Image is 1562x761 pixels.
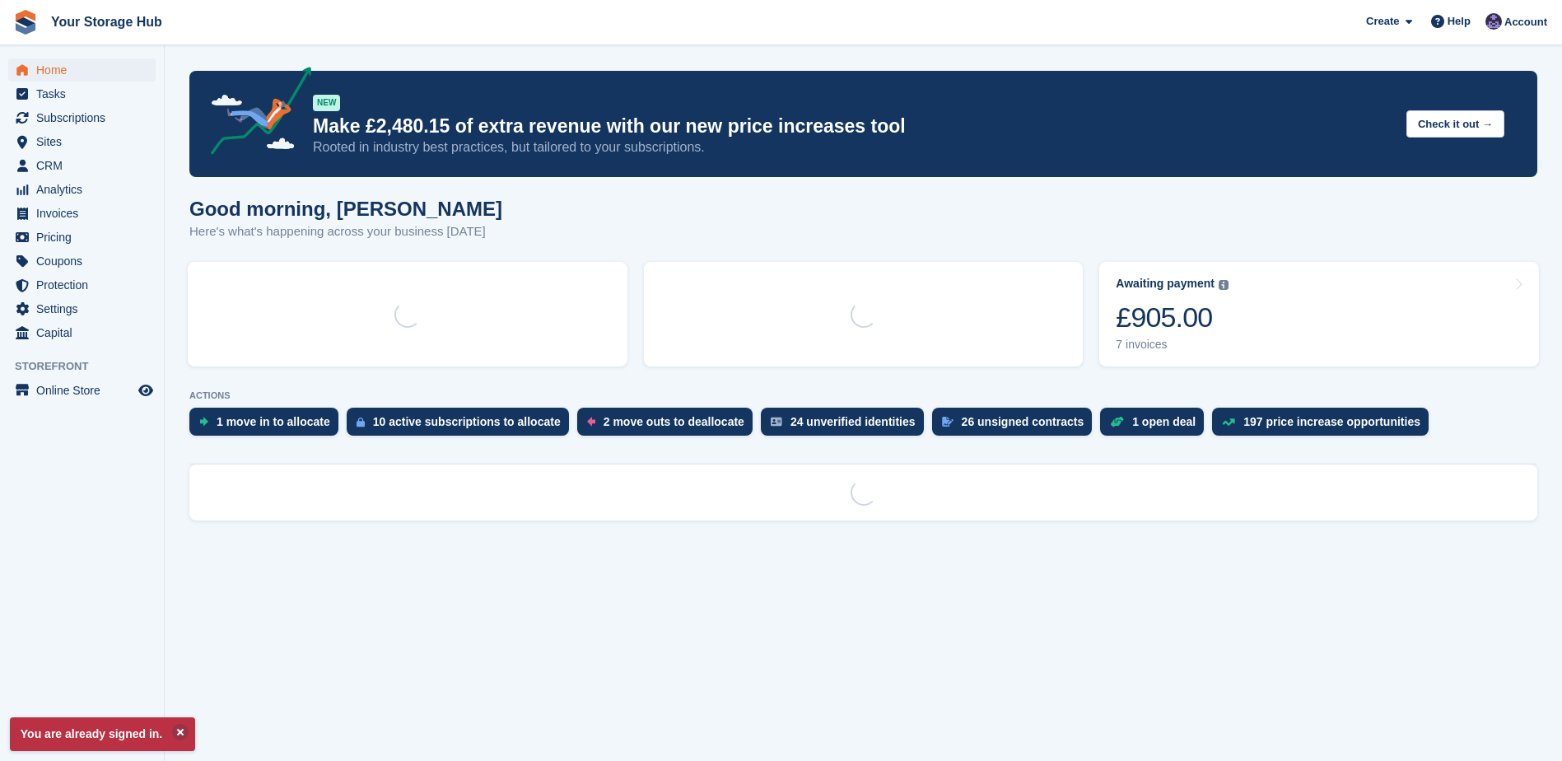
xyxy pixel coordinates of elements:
[189,198,502,220] h1: Good morning, [PERSON_NAME]
[313,138,1393,156] p: Rooted in industry best practices, but tailored to your subscriptions.
[604,415,744,428] div: 2 move outs to deallocate
[1116,277,1215,291] div: Awaiting payment
[1219,280,1229,290] img: icon-info-grey-7440780725fd019a000dd9b08b2336e03edf1995a4989e88bcd33f0948082b44.svg
[1222,418,1235,426] img: price_increase_opportunities-93ffe204e8149a01c8c9dc8f82e8f89637d9d84a8eef4429ea346261dce0b2c0.svg
[10,717,195,751] p: You are already signed in.
[1212,408,1437,444] a: 197 price increase opportunities
[8,226,156,249] a: menu
[8,106,156,129] a: menu
[1448,13,1471,30] span: Help
[36,226,135,249] span: Pricing
[197,67,312,161] img: price-adjustments-announcement-icon-8257ccfd72463d97f412b2fc003d46551f7dbcb40ab6d574587a9cd5c0d94...
[357,417,365,427] img: active_subscription_to_allocate_icon-d502201f5373d7db506a760aba3b589e785aa758c864c3986d89f69b8ff3...
[1110,416,1124,427] img: deal-1b604bf984904fb50ccaf53a9ad4b4a5d6e5aea283cecdc64d6e3604feb123c2.svg
[199,417,208,427] img: move_ins_to_allocate_icon-fdf77a2bb77ea45bf5b3d319d69a93e2d87916cf1d5bf7949dd705db3b84f3ca.svg
[1100,408,1212,444] a: 1 open deal
[8,297,156,320] a: menu
[36,82,135,105] span: Tasks
[1132,415,1196,428] div: 1 open deal
[962,415,1084,428] div: 26 unsigned contracts
[36,154,135,177] span: CRM
[8,273,156,296] a: menu
[577,408,761,444] a: 2 move outs to deallocate
[36,297,135,320] span: Settings
[8,130,156,153] a: menu
[1485,13,1502,30] img: Liam Beddard
[189,408,347,444] a: 1 move in to allocate
[790,415,916,428] div: 24 unverified identities
[373,415,561,428] div: 10 active subscriptions to allocate
[8,154,156,177] a: menu
[1406,110,1504,138] button: Check it out →
[8,250,156,273] a: menu
[8,321,156,344] a: menu
[8,202,156,225] a: menu
[771,417,782,427] img: verify_identity-adf6edd0f0f0b5bbfe63781bf79b02c33cf7c696d77639b501bdc392416b5a36.svg
[1366,13,1399,30] span: Create
[1116,301,1229,334] div: £905.00
[189,222,502,241] p: Here's what's happening across your business [DATE]
[36,250,135,273] span: Coupons
[347,408,577,444] a: 10 active subscriptions to allocate
[36,379,135,402] span: Online Store
[36,106,135,129] span: Subscriptions
[15,358,164,375] span: Storefront
[36,130,135,153] span: Sites
[1504,14,1547,30] span: Account
[136,380,156,400] a: Preview store
[761,408,932,444] a: 24 unverified identities
[36,178,135,201] span: Analytics
[313,95,340,111] div: NEW
[36,58,135,82] span: Home
[13,10,38,35] img: stora-icon-8386f47178a22dfd0bd8f6a31ec36ba5ce8667c1dd55bd0f319d3a0aa187defe.svg
[1116,338,1229,352] div: 7 invoices
[36,202,135,225] span: Invoices
[44,8,169,35] a: Your Storage Hub
[217,415,330,428] div: 1 move in to allocate
[36,273,135,296] span: Protection
[1243,415,1420,428] div: 197 price increase opportunities
[313,114,1393,138] p: Make £2,480.15 of extra revenue with our new price increases tool
[587,417,595,427] img: move_outs_to_deallocate_icon-f764333ba52eb49d3ac5e1228854f67142a1ed5810a6f6cc68b1a99e826820c5.svg
[8,82,156,105] a: menu
[932,408,1101,444] a: 26 unsigned contracts
[8,379,156,402] a: menu
[942,417,954,427] img: contract_signature_icon-13c848040528278c33f63329250d36e43548de30e8caae1d1a13099fd9432cc5.svg
[189,390,1537,401] p: ACTIONS
[8,178,156,201] a: menu
[1099,262,1539,366] a: Awaiting payment £905.00 7 invoices
[8,58,156,82] a: menu
[36,321,135,344] span: Capital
